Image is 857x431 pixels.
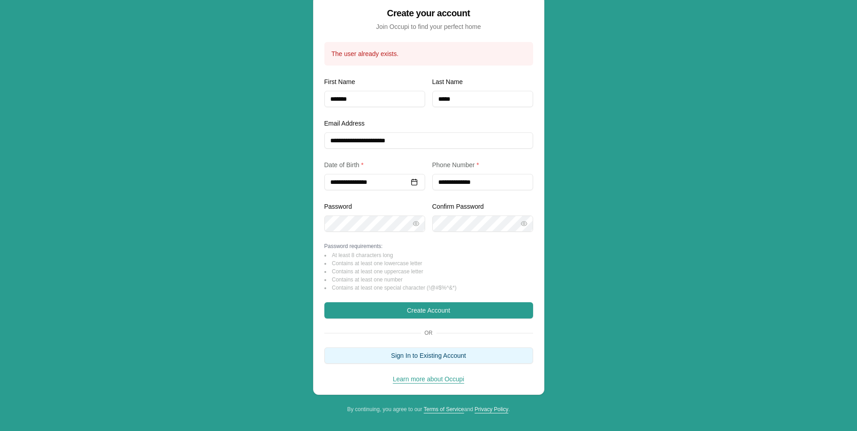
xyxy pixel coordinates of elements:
[324,302,533,319] button: Create Account
[475,406,509,412] a: Privacy Policy
[324,22,533,31] div: Join Occupi to find your perfect home
[324,284,533,291] li: Contains at least one special character (!@#$%^&*)
[424,406,464,412] a: Terms of Service
[324,203,352,210] label: Password
[432,161,479,169] label: Phone Number
[324,161,364,169] label: Date of Birth
[324,276,533,283] li: Contains at least one number
[324,7,533,19] div: Create your account
[324,120,365,127] label: Email Address
[324,252,533,259] li: At least 8 characters long
[432,78,463,85] label: Last Name
[324,347,533,364] button: Sign In to Existing Account
[324,260,533,267] li: Contains at least one lowercase letter
[324,78,355,85] label: First Name
[332,49,526,58] div: The user already exists.
[393,375,464,383] a: Learn more about Occupi
[324,268,533,275] li: Contains at least one uppercase letter
[324,243,533,250] p: Password requirements:
[313,406,544,413] div: By continuing, you agree to our and .
[421,329,436,337] span: Or
[432,203,484,210] label: Confirm Password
